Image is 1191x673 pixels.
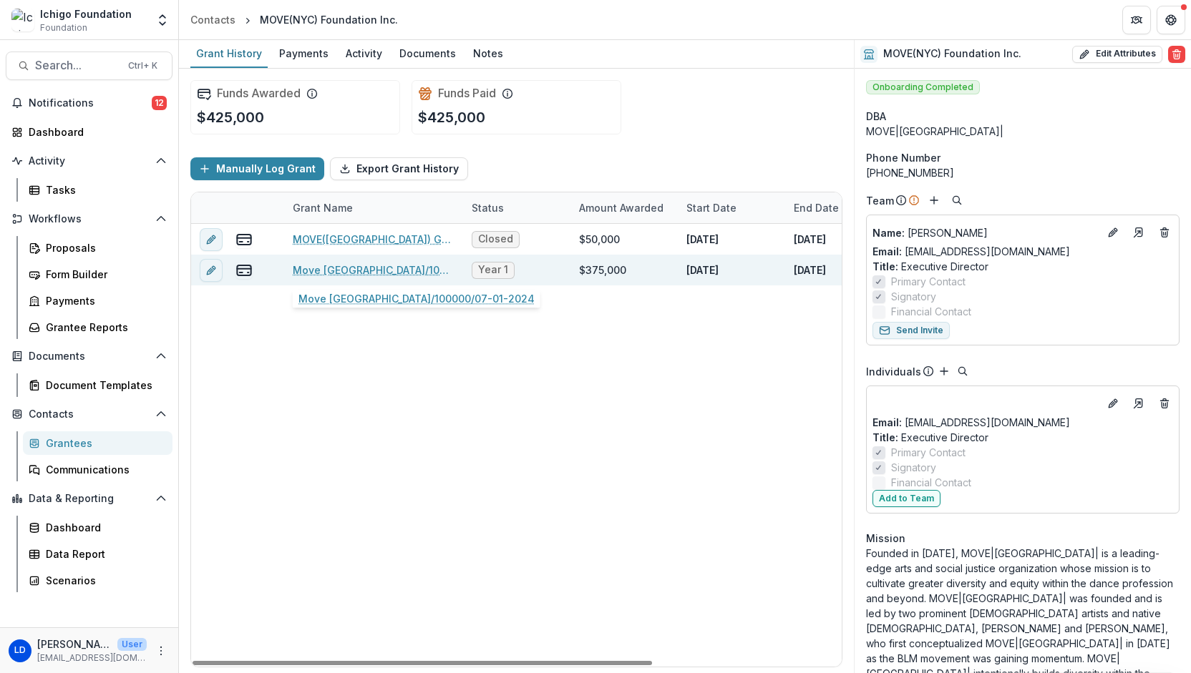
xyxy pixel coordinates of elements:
span: Signatory [891,289,936,304]
span: Financial Contact [891,304,971,319]
button: Edit [1104,224,1122,241]
a: Form Builder [23,262,172,286]
a: Communications [23,458,172,481]
p: Individuals [866,364,921,379]
div: Activity [340,43,388,64]
button: Partners [1122,6,1151,34]
span: 12 [152,96,167,110]
a: Contacts [185,9,241,30]
button: edit [200,228,223,251]
div: Dashboard [46,520,161,535]
div: End Date [785,200,847,215]
span: Contacts [29,408,150,421]
a: Notes [467,40,509,68]
p: [PERSON_NAME] [872,225,1099,240]
div: Scenarios [46,573,161,588]
div: Form Builder [46,267,161,282]
span: Data & Reporting [29,493,150,505]
p: $425,000 [197,107,264,128]
div: Payments [46,293,161,308]
div: Ichigo Foundation [40,6,132,21]
a: Payments [23,289,172,313]
div: Status [463,192,570,223]
a: Documents [394,40,462,68]
button: Open Contacts [6,403,172,426]
button: Deletes [1156,395,1173,412]
h2: MOVE(NYC) Foundation Inc. [883,48,1021,60]
a: Data Report [23,542,172,566]
span: Year 1 [478,264,508,276]
p: [DATE] [686,262,719,277]
p: [DATE] [794,232,826,247]
button: Add to Team [872,490,940,507]
span: Onboarding Completed [866,80,980,94]
button: More [152,642,170,659]
div: Grantees [46,436,161,451]
span: Primary Contact [891,445,966,460]
button: Edit [1104,395,1122,412]
p: [DATE] [794,262,826,277]
div: $375,000 [579,262,626,277]
div: Data Report [46,546,161,561]
button: Add [925,192,943,209]
span: Notifications [29,97,152,109]
span: Foundation [40,21,87,34]
h2: Funds Paid [438,87,496,100]
div: Grant History [190,43,268,64]
button: Open Data & Reporting [6,487,172,510]
div: Document Templates [46,378,161,393]
p: [PERSON_NAME] [37,637,112,652]
a: Proposals [23,236,172,260]
div: Amount Awarded [570,192,678,223]
a: Grantee Reports [23,315,172,339]
div: Start Date [678,192,785,223]
p: User [117,638,147,651]
div: Notes [467,43,509,64]
a: Go to contact [1127,392,1150,415]
div: [PHONE_NUMBER] [866,165,1180,180]
button: view-payments [235,231,253,248]
a: Activity [340,40,388,68]
p: [EMAIL_ADDRESS][DOMAIN_NAME] [37,652,147,664]
div: Start Date [678,200,745,215]
button: Open Activity [6,149,172,172]
p: Team [866,193,894,208]
button: Search [954,363,971,380]
button: Manually Log Grant [190,157,324,180]
div: Payments [273,43,334,64]
span: Workflows [29,213,150,225]
a: Grantees [23,431,172,455]
h2: Funds Awarded [217,87,301,100]
button: Delete [1168,46,1185,63]
button: Add [935,363,953,380]
a: Move [GEOGRAPHIC_DATA]/100000/07-01-2024 [293,262,454,277]
span: Title : [872,260,898,272]
div: Laurel Dumont [14,646,26,655]
span: Activity [29,155,150,167]
button: Notifications12 [6,92,172,114]
button: Open Documents [6,345,172,368]
a: Tasks [23,178,172,202]
span: Email: [872,416,902,428]
p: $425,000 [418,107,485,128]
div: Amount Awarded [570,200,672,215]
span: Search... [35,59,120,72]
div: Dashboard [29,124,161,139]
div: Proposals [46,240,161,255]
nav: breadcrumb [185,9,404,30]
div: Grant Name [284,192,463,223]
a: Email: [EMAIL_ADDRESS][DOMAIN_NAME] [872,415,1070,430]
a: Go to contact [1127,221,1150,244]
a: MOVE([GEOGRAPHIC_DATA]) Gala 2025 [293,232,454,247]
div: MOVE|[GEOGRAPHIC_DATA]| [866,124,1180,139]
div: Communications [46,462,161,477]
a: Document Templates [23,373,172,397]
a: Dashboard [6,120,172,144]
div: Contacts [190,12,235,27]
button: Get Help [1157,6,1185,34]
a: Email: [EMAIL_ADDRESS][DOMAIN_NAME] [872,244,1070,259]
span: Closed [478,233,513,245]
p: [DATE] [686,232,719,247]
span: Documents [29,350,150,363]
